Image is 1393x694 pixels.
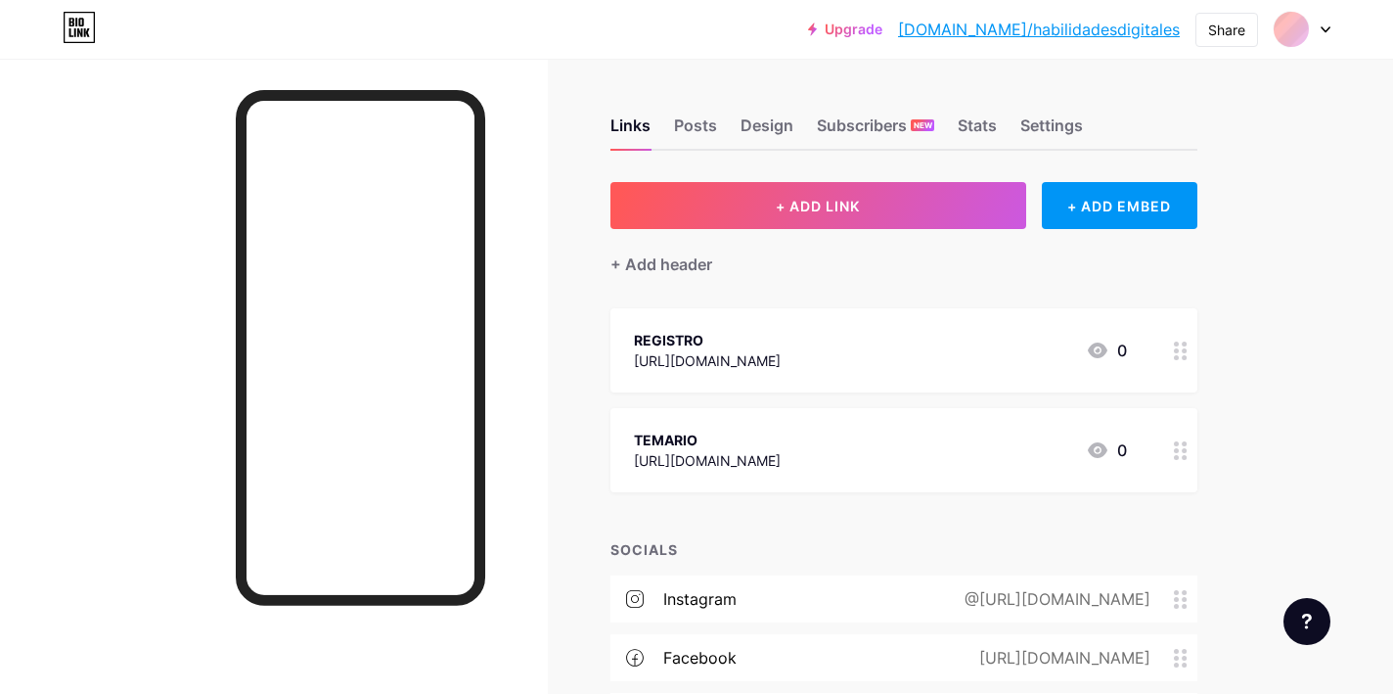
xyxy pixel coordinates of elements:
div: [URL][DOMAIN_NAME] [634,450,781,471]
div: Posts [674,114,717,149]
div: [URL][DOMAIN_NAME] [634,350,781,371]
div: SOCIALS [610,539,1197,560]
span: NEW [914,119,932,131]
button: + ADD LINK [610,182,1026,229]
div: instagram [663,587,737,611]
div: Settings [1020,114,1083,149]
div: Links [610,114,651,149]
div: REGISTRO [634,330,781,350]
div: 0 [1086,339,1127,362]
div: @[URL][DOMAIN_NAME] [933,587,1174,611]
div: Share [1208,20,1245,40]
div: [URL][DOMAIN_NAME] [948,646,1174,670]
a: Upgrade [808,22,882,37]
span: + ADD LINK [776,198,860,214]
div: + Add header [610,253,712,276]
a: [DOMAIN_NAME]/habilidadesdigitales [898,18,1180,41]
div: Subscribers [817,114,934,149]
div: Stats [958,114,997,149]
div: + ADD EMBED [1042,182,1197,229]
div: 0 [1086,439,1127,462]
div: facebook [663,646,737,670]
div: TEMARIO [634,430,781,450]
div: Design [741,114,793,149]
